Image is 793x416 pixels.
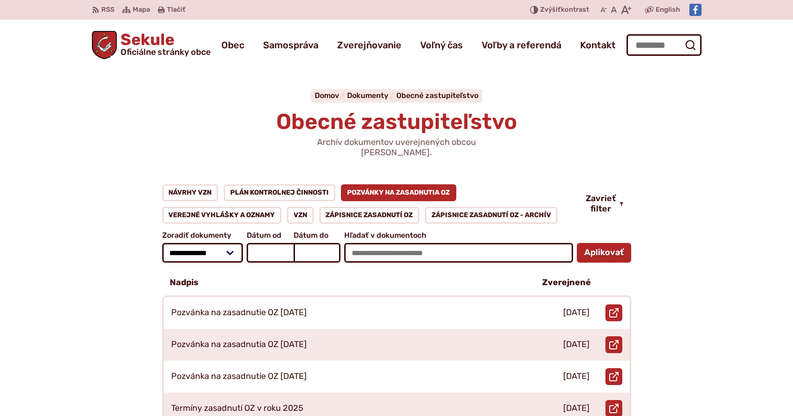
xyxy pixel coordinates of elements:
[654,4,682,15] a: English
[167,6,185,14] span: Tlačiť
[224,184,335,201] a: Plán kontrolnej činnosti
[563,403,589,414] p: [DATE]
[580,32,616,58] a: Kontakt
[577,243,631,263] button: Aplikovať
[171,371,307,382] p: Pozvánka na zasadnutie OZ [DATE]
[121,48,211,56] span: Oficiálne stránky obce
[563,371,589,382] p: [DATE]
[170,278,198,288] p: Nadpis
[344,231,573,240] span: Hľadať v dokumentoch
[656,4,680,15] span: English
[540,6,589,14] span: kontrast
[319,207,420,224] a: Zápisnice zasadnutí OZ
[101,4,114,15] span: RSS
[117,32,211,56] span: Sekule
[315,91,339,100] span: Domov
[586,194,616,214] span: Zavrieť filter
[337,32,401,58] a: Zverejňovanie
[578,194,631,214] button: Zavrieť filter
[542,278,591,288] p: Zverejnené
[689,4,702,16] img: Prejsť na Facebook stránku
[396,91,478,100] a: Obecné zastupiteľstvo
[294,243,340,263] input: Dátum do
[287,207,314,224] a: VZN
[563,308,589,318] p: [DATE]
[92,31,117,59] img: Prejsť na domovskú stránku
[162,231,243,240] span: Zoradiť dokumenty
[171,403,303,414] p: Termíny zasadnutí OZ v roku 2025
[263,32,318,58] a: Samospráva
[162,243,243,263] select: Zoradiť dokumenty
[171,340,307,350] p: Pozvánka na zasadnutia OZ [DATE]
[284,137,509,158] p: Archív dokumentov uverejnených obcou [PERSON_NAME].
[347,91,388,100] span: Dokumenty
[276,109,517,135] span: Obecné zastupiteľstvo
[247,231,294,240] span: Dátum od
[133,4,150,15] span: Mapa
[162,184,219,201] a: Návrhy VZN
[420,32,463,58] a: Voľný čas
[315,91,347,100] a: Domov
[341,184,457,201] a: Pozvánky na zasadnutia OZ
[171,308,307,318] p: Pozvánka na zasadnutie OZ [DATE]
[540,6,561,14] span: Zvýšiť
[92,31,211,59] a: Logo Sekule, prejsť na domovskú stránku.
[425,207,558,224] a: Zápisnice zasadnutí OZ - ARCHÍV
[344,243,573,263] input: Hľadať v dokumentoch
[482,32,561,58] a: Voľby a referendá
[294,231,340,240] span: Dátum do
[563,340,589,350] p: [DATE]
[162,207,282,224] a: Verejné vyhlášky a oznamy
[347,91,396,100] a: Dokumenty
[221,32,244,58] a: Obec
[247,243,294,263] input: Dátum od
